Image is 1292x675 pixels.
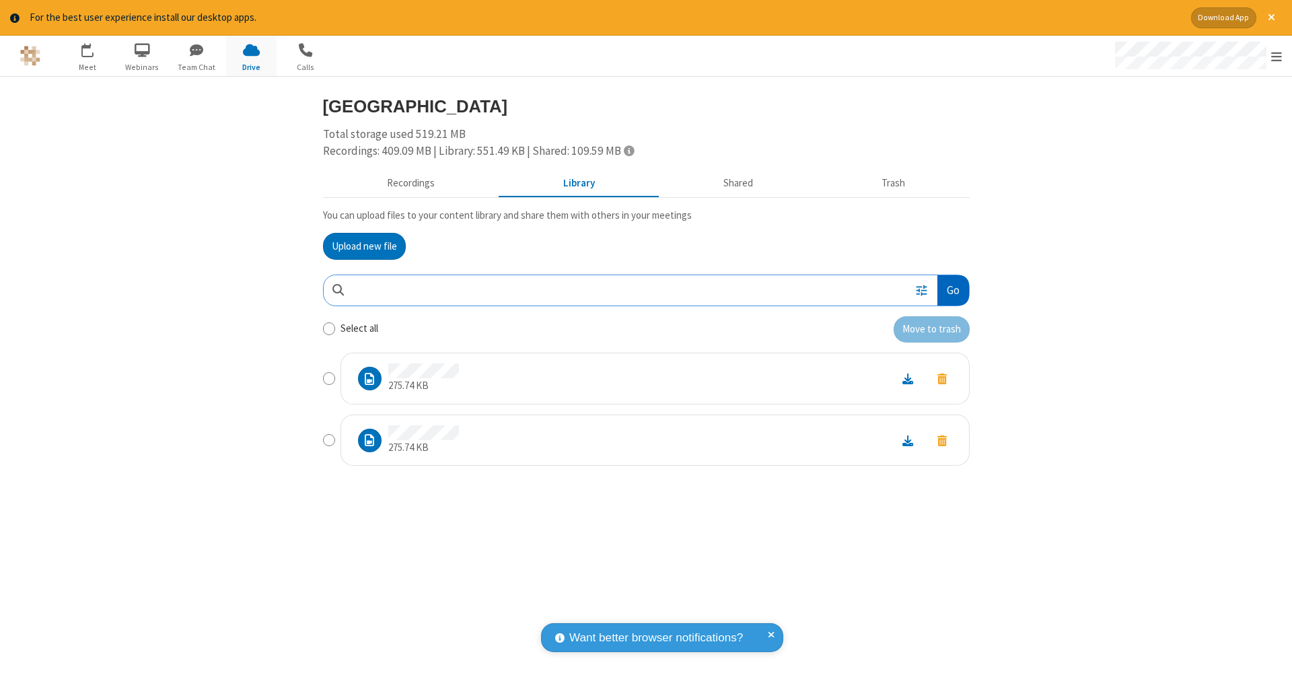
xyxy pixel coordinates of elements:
[323,170,499,196] button: Recorded meetings
[323,126,970,160] div: Total storage used 519.21 MB
[63,61,113,73] span: Meet
[340,321,378,336] label: Select all
[323,143,970,160] div: Recordings: 409.09 MB | Library: 551.49 KB | Shared: 109.59 MB
[890,371,925,386] a: Download file
[323,233,406,260] button: Upload new file
[5,36,55,76] button: Logo
[172,61,222,73] span: Team Chat
[659,170,818,196] button: Shared during meetings
[925,369,959,388] button: Move to trash
[226,61,277,73] span: Drive
[499,170,659,196] button: Content library
[624,145,634,156] span: Totals displayed include files that have been moved to the trash.
[388,378,459,394] p: 275.74 KB
[323,97,970,116] h3: [GEOGRAPHIC_DATA]
[937,275,968,306] button: Go
[117,61,168,73] span: Webinars
[890,433,925,448] a: Download file
[323,208,970,223] p: You can upload files to your content library and share them with others in your meetings
[30,10,1181,26] div: For the best user experience install our desktop apps.
[1102,36,1292,76] div: Open menu
[1191,7,1256,28] button: Download App
[1261,7,1282,28] button: Close alert
[388,440,459,456] p: 275.74 KB
[1258,640,1282,666] iframe: Chat
[569,629,743,647] span: Want better browser notifications?
[818,170,970,196] button: Trash
[20,46,40,66] img: QA Selenium DO NOT DELETE OR CHANGE
[894,316,970,343] button: Move to trash
[91,43,100,53] div: 9
[925,431,959,450] button: Move to trash
[281,61,331,73] span: Calls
